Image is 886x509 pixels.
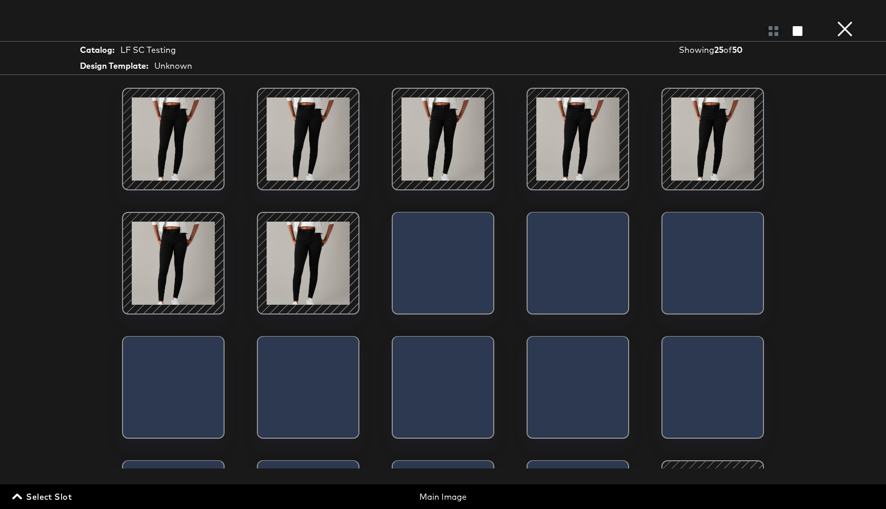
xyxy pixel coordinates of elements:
[14,490,72,504] span: Select Slot
[154,60,192,72] div: Unknown
[10,490,76,504] button: Select Slot
[679,44,789,56] div: Showing of
[80,60,148,72] strong: Design Template:
[80,44,114,56] strong: Catalog:
[120,44,176,56] div: LF SC Testing
[301,491,585,503] div: Main Image
[714,45,723,55] strong: 25
[732,45,742,55] strong: 50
